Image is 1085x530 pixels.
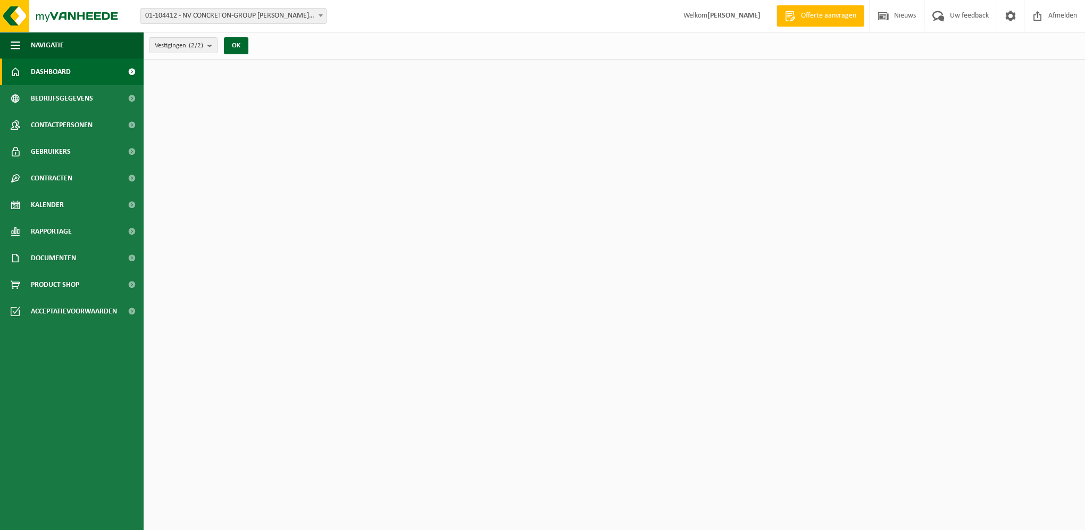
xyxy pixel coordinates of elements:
span: Acceptatievoorwaarden [31,298,117,325]
span: Documenten [31,245,76,271]
span: Offerte aanvragen [798,11,859,21]
span: Bedrijfsgegevens [31,85,93,112]
span: Rapportage [31,218,72,245]
span: Product Shop [31,271,79,298]
span: Contactpersonen [31,112,93,138]
span: Kalender [31,192,64,218]
span: 01-104412 - NV CONCRETON-GROUP W.NAESSENS - SCHENDELBEKE [140,8,327,24]
span: Vestigingen [155,38,203,54]
span: Dashboard [31,59,71,85]
span: 01-104412 - NV CONCRETON-GROUP W.NAESSENS - SCHENDELBEKE [141,9,326,23]
button: OK [224,37,248,54]
count: (2/2) [189,42,203,49]
a: Offerte aanvragen [777,5,864,27]
span: Contracten [31,165,72,192]
span: Gebruikers [31,138,71,165]
strong: [PERSON_NAME] [707,12,761,20]
span: Navigatie [31,32,64,59]
button: Vestigingen(2/2) [149,37,218,53]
